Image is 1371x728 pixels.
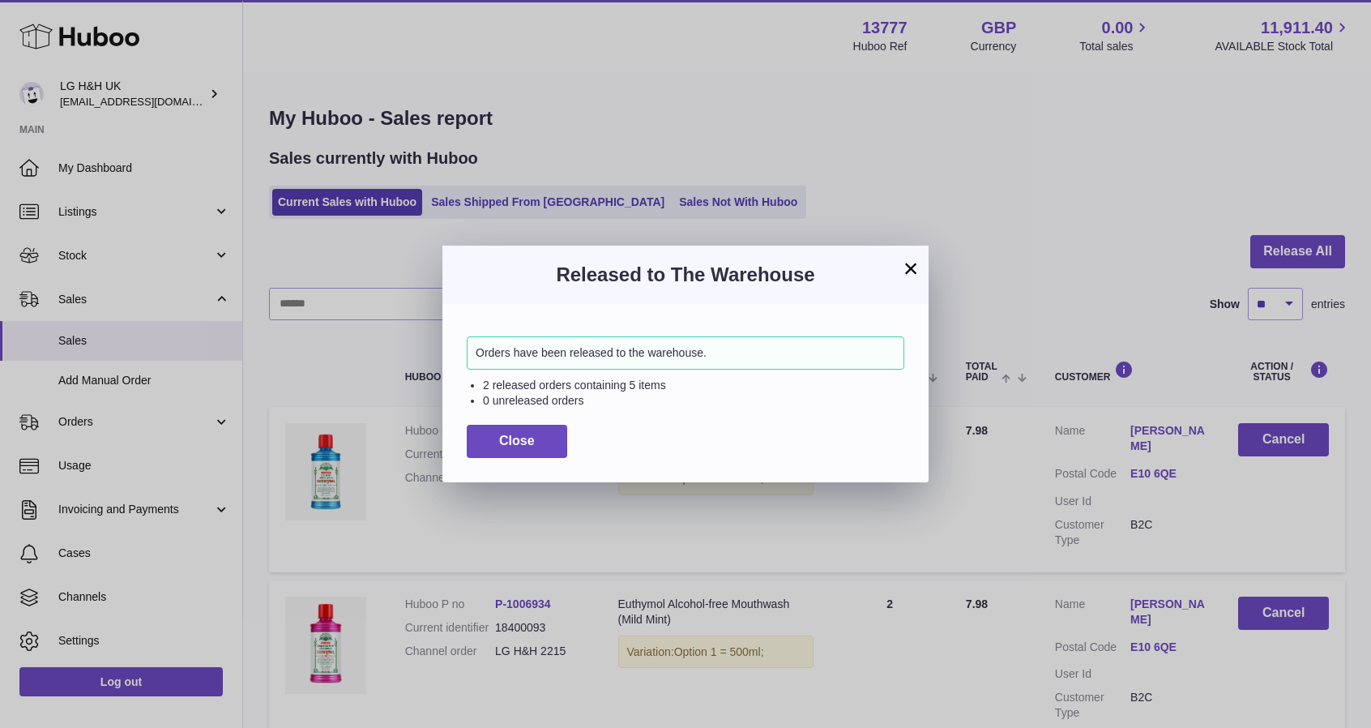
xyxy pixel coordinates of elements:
[467,425,567,458] button: Close
[901,259,920,278] button: ×
[483,378,904,393] li: 2 released orders containing 5 items
[483,393,904,409] li: 0 unreleased orders
[467,336,904,370] div: Orders have been released to the warehouse.
[499,434,535,448] span: Close
[467,262,904,288] h3: Released to The Warehouse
